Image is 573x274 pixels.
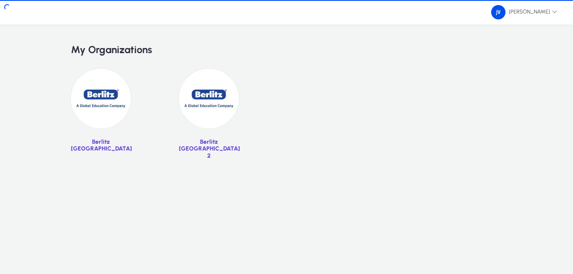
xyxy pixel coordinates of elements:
span: [PERSON_NAME] [491,5,557,19]
h2: My Organizations [71,44,502,56]
p: Berlitz [GEOGRAPHIC_DATA] 2 [179,139,239,160]
img: 162.png [491,5,505,19]
a: Berlitz [GEOGRAPHIC_DATA] [71,69,131,166]
p: Berlitz [GEOGRAPHIC_DATA] [71,139,131,153]
a: Berlitz [GEOGRAPHIC_DATA] 2 [179,69,239,166]
img: 39.jpg [179,69,239,129]
button: [PERSON_NAME] [484,5,564,20]
img: 34.jpg [71,69,131,129]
